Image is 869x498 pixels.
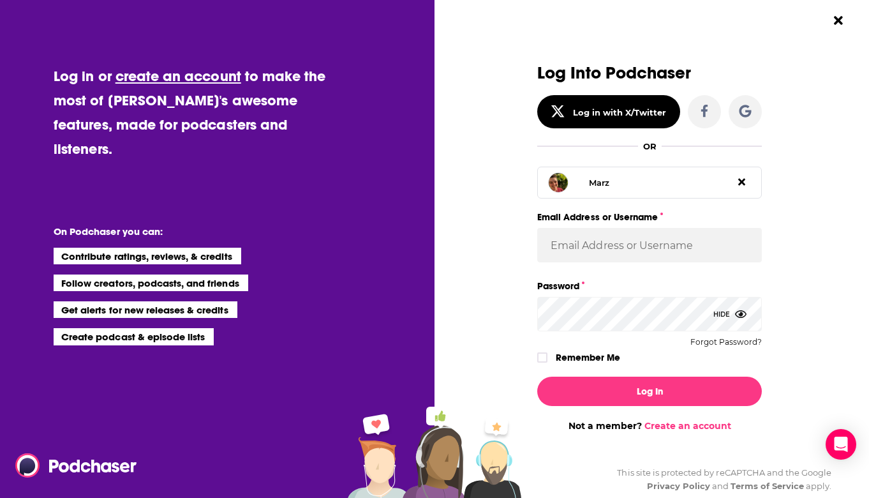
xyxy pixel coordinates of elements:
[589,177,609,188] div: Marz
[690,338,762,347] button: Forgot Password?
[644,420,731,432] a: Create an account
[15,453,128,478] a: Podchaser - Follow, Share and Rate Podcasts
[573,107,667,117] div: Log in with X/Twitter
[537,420,762,432] div: Not a member?
[537,95,680,128] button: Log in with X/Twitter
[607,466,831,493] div: This site is protected by reCAPTCHA and the Google and apply.
[647,481,711,491] a: Privacy Policy
[713,297,746,331] div: Hide
[537,278,762,294] label: Password
[537,228,762,262] input: Email Address or Username
[115,67,241,85] a: create an account
[826,429,856,460] div: Open Intercom Messenger
[537,377,762,406] button: Log In
[556,349,620,366] label: Remember Me
[826,8,850,33] button: Close Button
[54,248,241,264] li: Contribute ratings, reviews, & credits
[537,64,762,82] h3: Log Into Podchaser
[731,481,804,491] a: Terms of Service
[54,328,214,345] li: Create podcast & episode lists
[54,275,248,291] li: Follow creators, podcasts, and friends
[15,453,138,478] img: Podchaser - Follow, Share and Rate Podcasts
[54,301,237,318] li: Get alerts for new releases & credits
[537,209,762,225] label: Email Address or Username
[643,141,657,151] div: OR
[548,172,568,193] img: Marz
[54,225,309,238] li: On Podchaser you can:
